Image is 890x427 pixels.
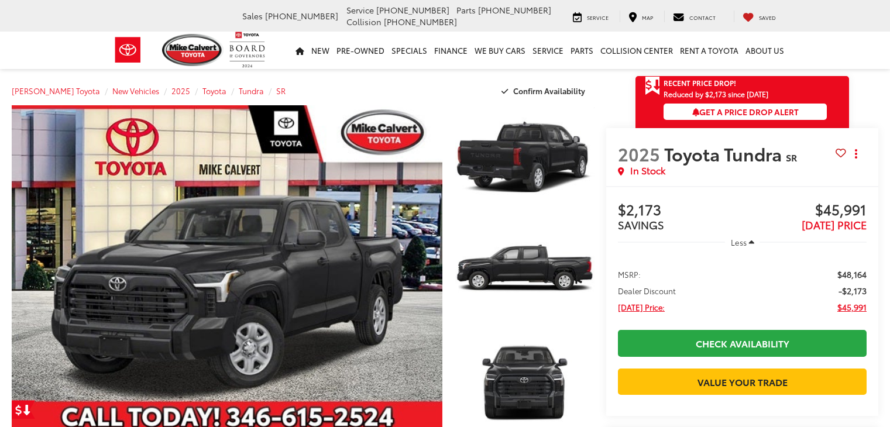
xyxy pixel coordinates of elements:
[346,16,382,27] span: Collision
[455,216,595,321] a: Expand Photo 2
[564,11,617,22] a: Service
[837,268,867,280] span: $48,164
[734,11,785,22] a: My Saved Vehicles
[802,217,867,232] span: [DATE] PRICE
[202,85,226,96] a: Toyota
[618,301,665,313] span: [DATE] Price:
[837,301,867,313] span: $45,991
[618,141,660,166] span: 2025
[618,202,742,219] span: $2,173
[529,32,567,69] a: Service
[376,4,449,16] span: [PHONE_NUMBER]
[112,85,159,96] a: New Vehicles
[664,90,827,98] span: Reduced by $2,173 since [DATE]
[453,104,596,211] img: 2025 Toyota Tundra SR
[731,237,747,247] span: Less
[384,16,457,27] span: [PHONE_NUMBER]
[846,143,867,164] button: Actions
[597,32,676,69] a: Collision Center
[618,285,676,297] span: Dealer Discount
[664,141,786,166] span: Toyota Tundra
[759,13,776,21] span: Saved
[786,150,797,164] span: SR
[292,32,308,69] a: Home
[618,369,867,395] a: Value Your Trade
[513,85,585,96] span: Confirm Availability
[12,400,35,419] a: Get Price Drop Alert
[242,10,263,22] span: Sales
[664,11,724,22] a: Contact
[162,34,224,66] img: Mike Calvert Toyota
[855,149,857,159] span: dropdown dots
[276,85,286,96] a: SR
[742,32,788,69] a: About Us
[265,10,338,22] span: [PHONE_NUMBER]
[676,32,742,69] a: Rent a Toyota
[333,32,388,69] a: Pre-Owned
[618,268,641,280] span: MSRP:
[692,106,799,118] span: Get a Price Drop Alert
[620,11,662,22] a: Map
[635,76,849,90] a: Get Price Drop Alert Recent Price Drop!
[455,105,595,210] a: Expand Photo 1
[239,85,264,96] a: Tundra
[171,85,190,96] a: 2025
[839,285,867,297] span: -$2,173
[630,164,665,177] span: In Stock
[618,330,867,356] a: Check Availability
[587,13,609,21] span: Service
[743,202,867,219] span: $45,991
[431,32,471,69] a: Finance
[567,32,597,69] a: Parts
[456,4,476,16] span: Parts
[495,81,595,101] button: Confirm Availability
[471,32,529,69] a: WE BUY CARS
[346,4,374,16] span: Service
[664,78,736,88] span: Recent Price Drop!
[645,76,660,96] span: Get Price Drop Alert
[642,13,653,21] span: Map
[106,31,150,69] img: Toyota
[618,217,664,232] span: SAVINGS
[12,85,100,96] a: [PERSON_NAME] Toyota
[388,32,431,69] a: Specials
[725,232,760,253] button: Less
[308,32,333,69] a: New
[478,4,551,16] span: [PHONE_NUMBER]
[453,215,596,322] img: 2025 Toyota Tundra SR
[689,13,716,21] span: Contact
